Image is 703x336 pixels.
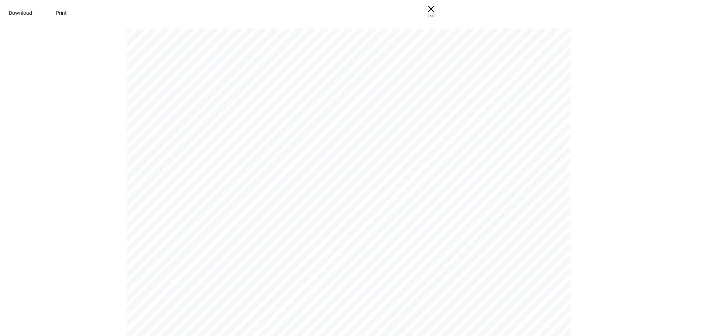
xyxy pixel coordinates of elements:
[419,8,443,19] span: ESC
[418,48,527,53] span: [PERSON_NAME] ...1705 | Portfolio Report
[9,10,32,16] span: Download
[512,48,547,54] a: https://www.ethic.com/
[56,10,67,16] span: Print
[47,6,76,20] button: Print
